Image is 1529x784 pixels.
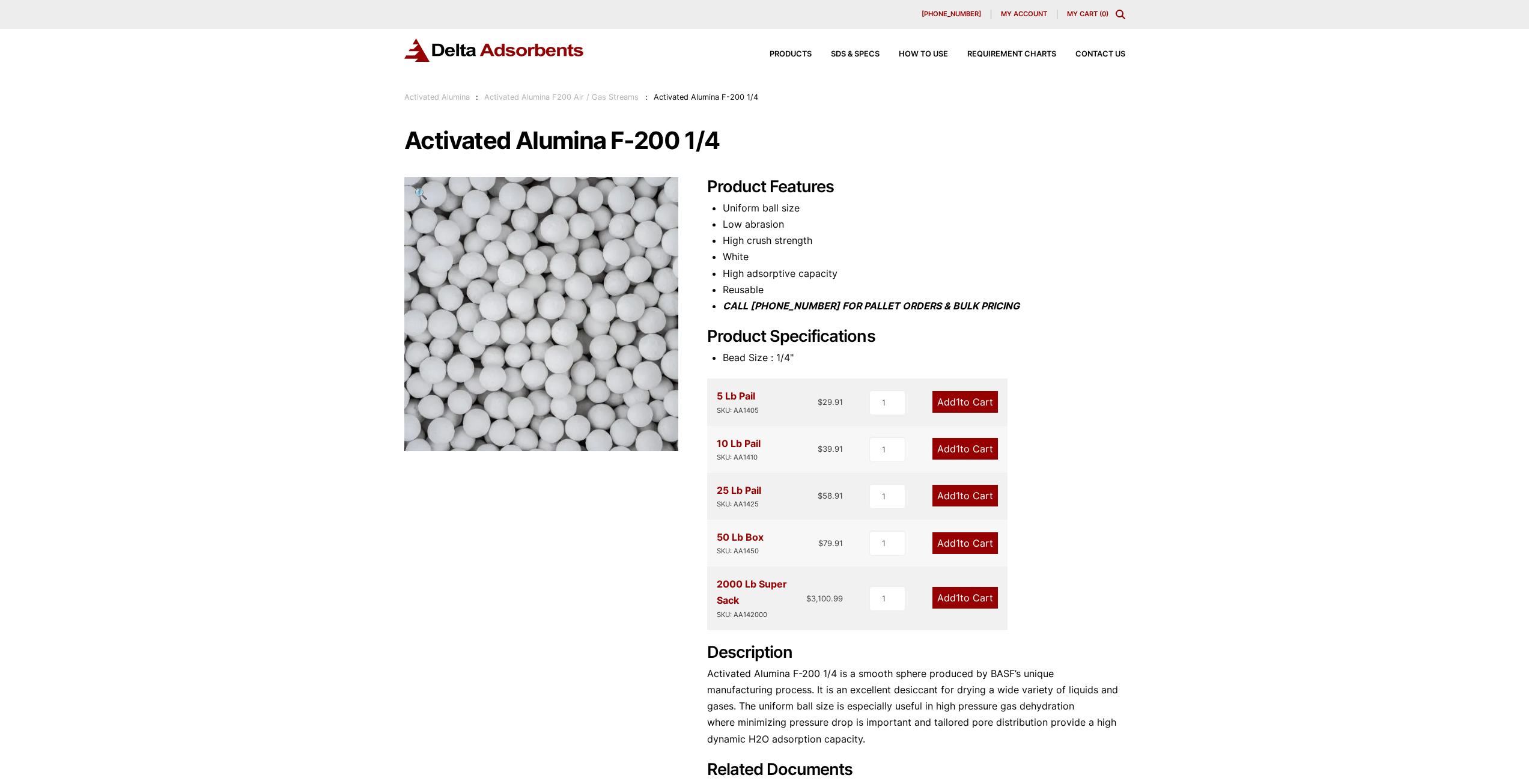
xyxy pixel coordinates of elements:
[717,529,764,557] div: 50 Lb Box
[770,50,812,58] span: Products
[818,444,822,454] span: $
[1056,50,1125,58] a: Contact Us
[717,405,759,416] div: SKU: AA1405
[717,609,807,621] div: SKU: AA142000
[956,490,960,502] span: 1
[1001,11,1047,17] span: My account
[932,391,998,413] a: Add1to Cart
[707,666,1125,747] p: Activated Alumina F-200 1/4 is a smooth sphere produced by BASF’s unique manufacturing process. I...
[707,327,1125,347] h2: Product Specifications
[484,93,639,102] a: Activated Alumina F200 Air / Gas Streams
[1067,10,1108,18] a: My Cart (0)
[806,594,811,603] span: $
[404,177,678,451] img: Activated Alumina F-200 1/4
[717,436,761,463] div: 10 Lb Pail
[1116,10,1125,19] div: Toggle Modal Content
[991,10,1057,19] a: My account
[654,93,758,102] span: Activated Alumina F-200 1/4
[723,300,1020,312] i: CALL [PHONE_NUMBER] FOR PALLET ORDERS & BULK PRICING
[818,491,843,500] bdi: 58.91
[717,482,761,510] div: 25 Lb Pail
[717,545,764,557] div: SKU: AA1450
[948,50,1056,58] a: Requirement Charts
[404,307,678,319] a: Activated Alumina F-200 1/4
[414,187,428,200] span: 🔍
[404,177,437,210] a: View full-screen image gallery
[750,50,812,58] a: Products
[899,50,948,58] span: How to Use
[476,93,478,102] span: :
[956,396,960,408] span: 1
[1102,10,1106,18] span: 0
[717,576,807,620] div: 2000 Lb Super Sack
[812,50,880,58] a: SDS & SPECS
[932,485,998,506] a: Add1to Cart
[818,538,823,548] span: $
[818,538,843,548] bdi: 79.91
[922,11,981,17] span: [PHONE_NUMBER]
[967,50,1056,58] span: Requirement Charts
[932,532,998,554] a: Add1to Cart
[404,38,585,62] img: Delta Adsorbents
[818,444,843,454] bdi: 39.91
[932,438,998,460] a: Add1to Cart
[1075,50,1125,58] span: Contact Us
[717,499,761,510] div: SKU: AA1425
[717,452,761,463] div: SKU: AA1410
[880,50,948,58] a: How to Use
[956,537,960,549] span: 1
[723,266,1125,282] li: High adsorptive capacity
[818,397,822,407] span: $
[723,249,1125,265] li: White
[723,282,1125,298] li: Reusable
[404,93,470,102] a: Activated Alumina
[956,592,960,604] span: 1
[707,177,1125,197] h2: Product Features
[404,128,1125,153] h1: Activated Alumina F-200 1/4
[831,50,880,58] span: SDS & SPECS
[723,232,1125,249] li: High crush strength
[932,587,998,609] a: Add1to Cart
[707,643,1125,663] h2: Description
[818,491,822,500] span: $
[723,200,1125,216] li: Uniform ball size
[645,93,648,102] span: :
[723,350,1125,366] li: Bead Size : 1/4"
[806,594,843,603] bdi: 3,100.99
[956,443,960,455] span: 1
[723,216,1125,232] li: Low abrasion
[717,388,759,416] div: 5 Lb Pail
[912,10,991,19] a: [PHONE_NUMBER]
[818,397,843,407] bdi: 29.91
